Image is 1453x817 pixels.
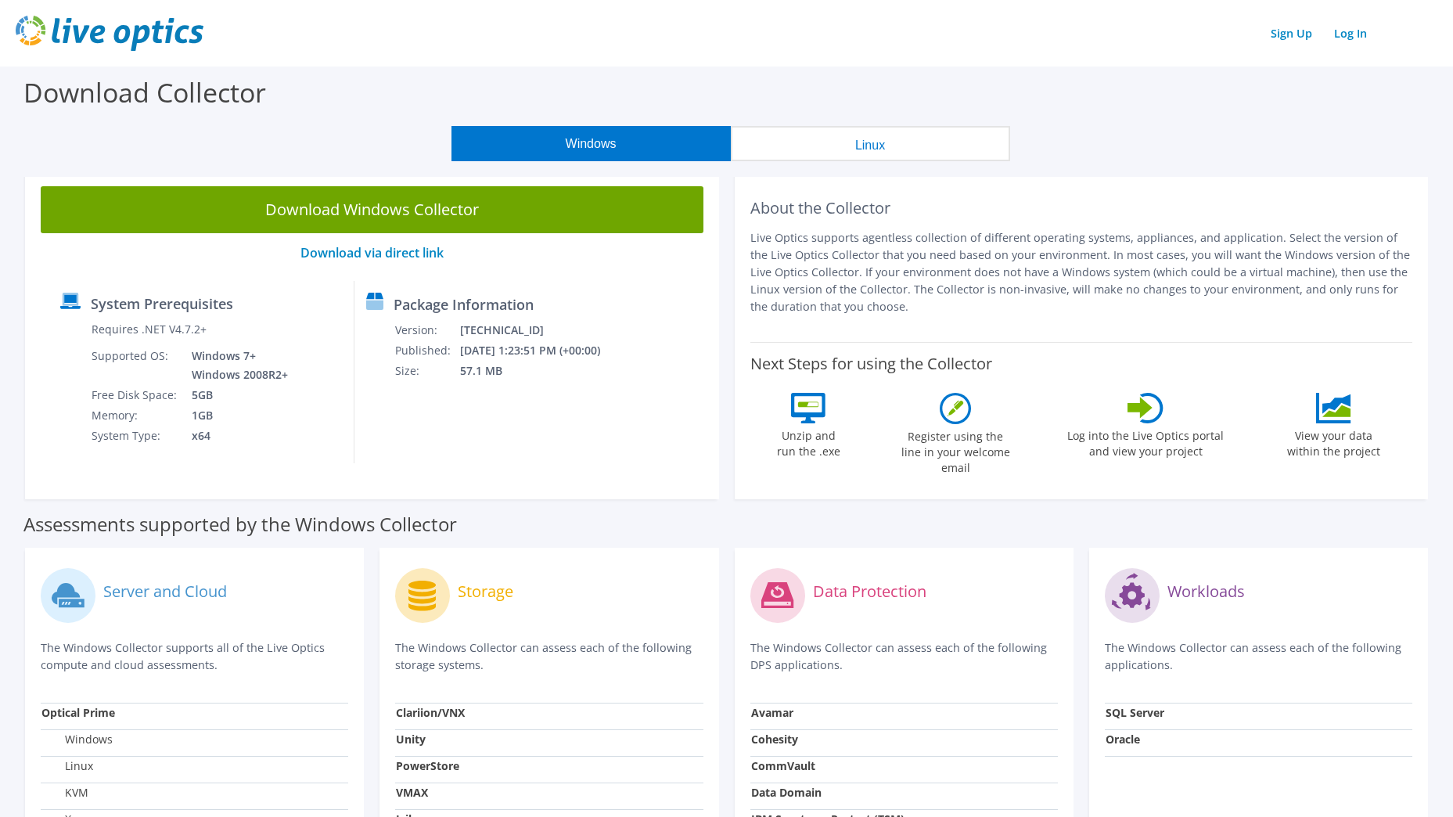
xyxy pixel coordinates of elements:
label: Windows [41,732,113,747]
p: Live Optics supports agentless collection of different operating systems, appliances, and applica... [750,229,1413,315]
p: The Windows Collector can assess each of the following storage systems. [395,639,703,674]
td: Free Disk Space: [91,385,180,405]
p: The Windows Collector can assess each of the following DPS applications. [750,639,1058,674]
label: Unzip and run the .exe [772,423,844,459]
label: Server and Cloud [103,584,227,599]
strong: Oracle [1106,732,1140,747]
label: Download Collector [23,74,266,110]
label: Package Information [394,297,534,312]
img: live_optics_svg.svg [16,16,203,51]
a: Sign Up [1263,22,1320,45]
a: Download via direct link [300,244,444,261]
strong: Unity [396,732,426,747]
td: Size: [394,361,459,381]
button: Windows [451,126,731,161]
p: The Windows Collector supports all of the Live Optics compute and cloud assessments. [41,639,348,674]
strong: Clariion/VNX [396,705,465,720]
label: Next Steps for using the Collector [750,355,992,373]
a: Log In [1326,22,1375,45]
strong: VMAX [396,785,428,800]
label: Requires .NET V4.7.2+ [92,322,207,337]
label: Assessments supported by the Windows Collector [23,516,457,532]
td: [DATE] 1:23:51 PM (+00:00) [459,340,621,361]
td: 1GB [180,405,291,426]
td: 5GB [180,385,291,405]
strong: CommVault [751,758,815,773]
strong: Optical Prime [41,705,115,720]
label: View your data within the project [1277,423,1390,459]
a: Download Windows Collector [41,186,703,233]
label: Data Protection [813,584,926,599]
td: Windows 7+ Windows 2008R2+ [180,346,291,385]
td: 57.1 MB [459,361,621,381]
td: Published: [394,340,459,361]
strong: Cohesity [751,732,798,747]
strong: Data Domain [751,785,822,800]
label: Log into the Live Optics portal and view your project [1066,423,1225,459]
strong: Avamar [751,705,793,720]
td: x64 [180,426,291,446]
td: System Type: [91,426,180,446]
label: System Prerequisites [91,296,233,311]
h2: About the Collector [750,199,1413,218]
td: Supported OS: [91,346,180,385]
p: The Windows Collector can assess each of the following applications. [1105,639,1412,674]
td: [TECHNICAL_ID] [459,320,621,340]
strong: PowerStore [396,758,459,773]
label: KVM [41,785,88,801]
label: Storage [458,584,513,599]
label: Register using the line in your welcome email [897,424,1014,476]
button: Linux [731,126,1010,161]
td: Memory: [91,405,180,426]
td: Version: [394,320,459,340]
label: Linux [41,758,93,774]
label: Workloads [1167,584,1245,599]
strong: SQL Server [1106,705,1164,720]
